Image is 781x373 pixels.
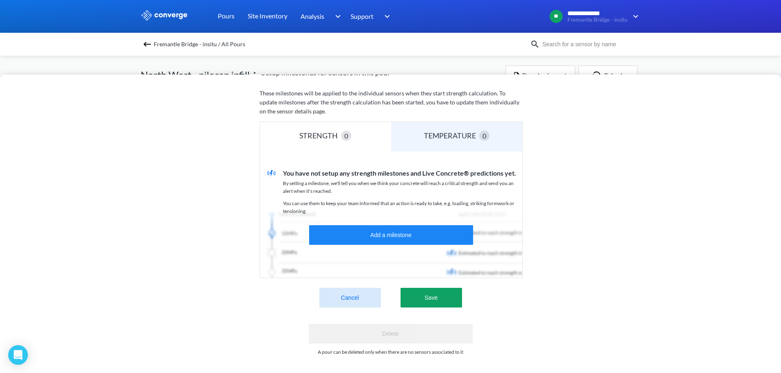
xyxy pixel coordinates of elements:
img: icon-search.svg [530,39,540,49]
img: logo_ewhite.svg [141,10,188,20]
input: Search for a sensor by name [540,40,639,49]
button: Cancel [319,288,381,307]
span: You have not setup any strength milestones and Live Concrete® predictions yet. [283,169,516,177]
span: 0 [483,131,486,141]
span: Analysis [301,11,324,21]
span: Fremantle Bridge - insitu / All Pours [154,38,245,50]
button: Save [401,288,462,307]
span: Fremantle Bridge - insitu [567,17,628,23]
button: Add a milestone [309,225,473,245]
span: Support [351,11,373,21]
img: downArrow.svg [330,11,343,21]
p: A pour can be deleted only when there are no sensors associated to it [318,348,463,356]
p: These milestones will be applied to the individual sensors when they start strength calculation. ... [260,89,522,116]
div: Open Intercom Messenger [8,345,28,365]
img: downArrow.svg [379,11,392,21]
img: backspace.svg [142,39,152,49]
div: TEMPERATURE [424,130,479,141]
p: By setting a milestone, we'll tell you when we think your concrete will reach a critical strength... [283,180,522,195]
p: You can use them to keep your team informed that an action is ready to take, e.g. loading, striki... [283,200,522,215]
button: Delete [309,324,473,344]
span: 0 [344,131,348,141]
img: downArrow.svg [628,11,641,21]
div: STRENGTH [299,130,341,141]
